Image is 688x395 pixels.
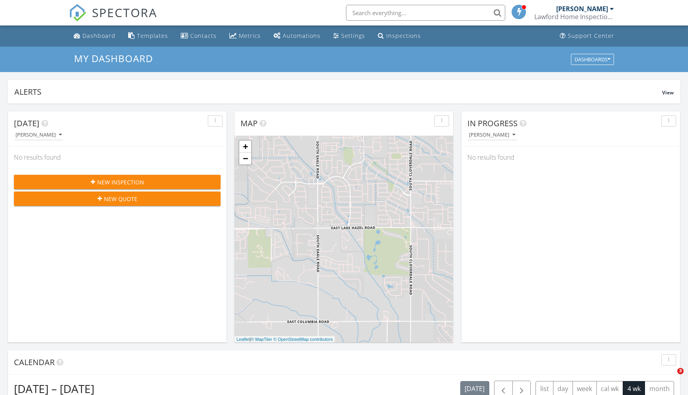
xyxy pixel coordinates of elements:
[92,4,157,21] span: SPECTORA
[270,29,324,43] a: Automations (Basic)
[97,178,144,186] span: New Inspection
[14,357,55,368] span: Calendar
[346,5,505,21] input: Search everything...
[178,29,220,43] a: Contacts
[239,153,251,164] a: Zoom out
[190,32,217,39] div: Contacts
[104,195,137,203] span: New Quote
[557,29,618,43] a: Support Center
[556,5,608,13] div: [PERSON_NAME]
[461,147,680,168] div: No results found
[137,32,168,39] div: Templates
[82,32,115,39] div: Dashboard
[239,32,261,39] div: Metrics
[575,57,610,62] div: Dashboards
[662,89,674,96] span: View
[8,147,227,168] div: No results found
[14,175,221,189] button: New Inspection
[14,192,221,206] button: New Quote
[677,368,684,374] span: 3
[568,32,614,39] div: Support Center
[14,130,63,141] button: [PERSON_NAME]
[14,86,662,97] div: Alerts
[386,32,421,39] div: Inspections
[16,132,62,138] div: [PERSON_NAME]
[226,29,264,43] a: Metrics
[274,337,333,342] a: © OpenStreetMap contributors
[125,29,171,43] a: Templates
[467,118,518,129] span: In Progress
[571,54,614,65] button: Dashboards
[69,11,157,27] a: SPECTORA
[240,118,258,129] span: Map
[251,337,272,342] a: © MapTiler
[239,141,251,153] a: Zoom in
[69,4,86,22] img: The Best Home Inspection Software - Spectora
[375,29,424,43] a: Inspections
[74,52,153,65] span: My Dashboard
[70,29,119,43] a: Dashboard
[330,29,368,43] a: Settings
[469,132,515,138] div: [PERSON_NAME]
[467,130,517,141] button: [PERSON_NAME]
[534,13,614,21] div: Lawford Home Inspections
[236,337,250,342] a: Leaflet
[661,368,680,387] iframe: Intercom live chat
[14,118,39,129] span: [DATE]
[283,32,321,39] div: Automations
[235,336,335,343] div: |
[341,32,365,39] div: Settings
